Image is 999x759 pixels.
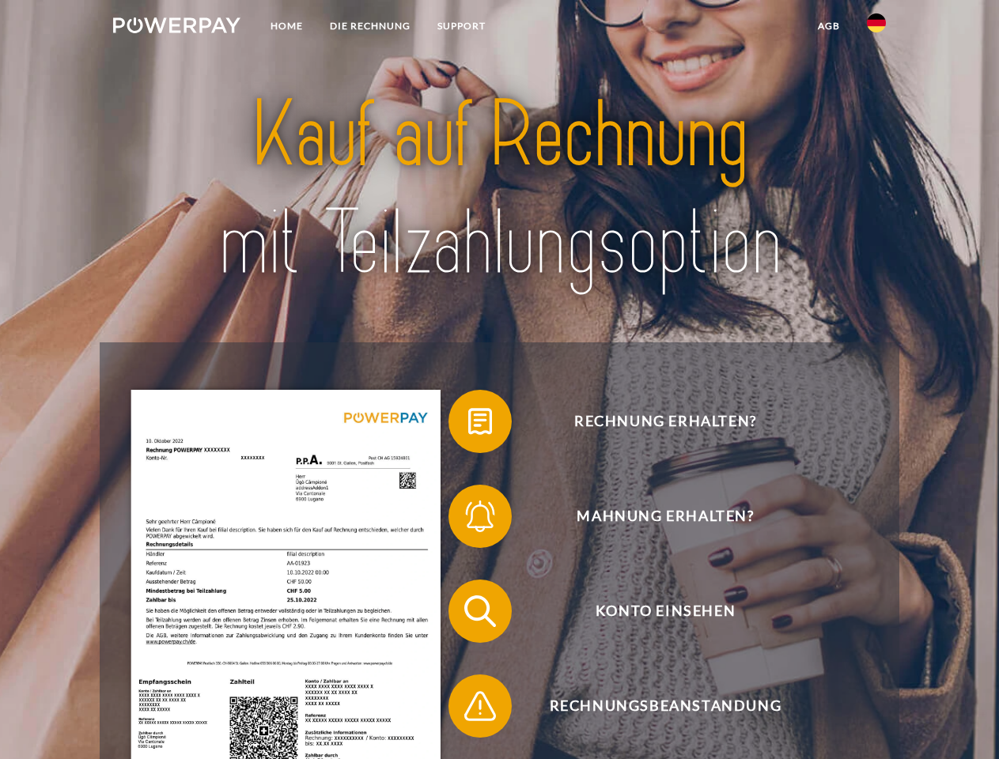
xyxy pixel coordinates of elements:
span: Rechnungsbeanstandung [471,674,859,738]
img: qb_warning.svg [460,686,500,726]
button: Rechnung erhalten? [448,390,860,453]
span: Konto einsehen [471,580,859,643]
a: DIE RECHNUNG [316,12,424,40]
span: Mahnung erhalten? [471,485,859,548]
a: agb [804,12,853,40]
img: de [867,13,886,32]
img: qb_bell.svg [460,497,500,536]
button: Rechnungsbeanstandung [448,674,860,738]
span: Rechnung erhalten? [471,390,859,453]
img: logo-powerpay-white.svg [113,17,240,33]
img: qb_search.svg [460,591,500,631]
img: qb_bill.svg [460,402,500,441]
button: Mahnung erhalten? [448,485,860,548]
a: Home [257,12,316,40]
img: title-powerpay_de.svg [151,76,848,303]
a: SUPPORT [424,12,499,40]
button: Konto einsehen [448,580,860,643]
